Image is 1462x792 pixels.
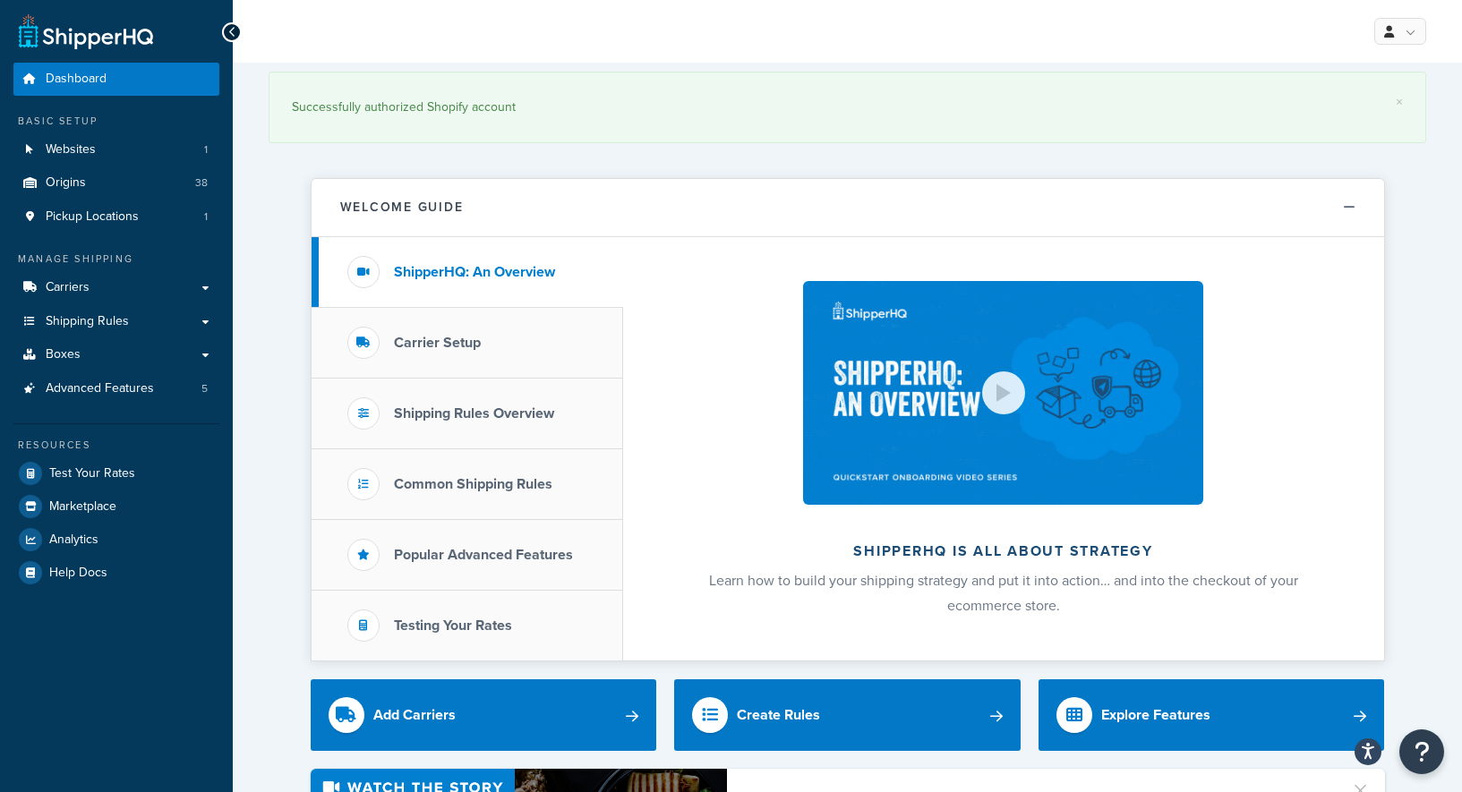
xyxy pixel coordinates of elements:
div: Manage Shipping [13,251,219,267]
h2: ShipperHQ is all about strategy [671,543,1337,559]
li: Origins [13,166,219,200]
a: Create Rules [674,679,1021,751]
li: Pickup Locations [13,200,219,234]
h3: ShipperHQ: An Overview [394,264,555,280]
span: Carriers [46,280,90,295]
span: 5 [201,381,208,396]
h3: Popular Advanced Features [394,547,573,563]
a: Websites1 [13,133,219,166]
span: Boxes [46,347,81,362]
h3: Carrier Setup [394,335,481,351]
a: Analytics [13,524,219,556]
div: Resources [13,438,219,453]
li: Advanced Features [13,372,219,405]
h3: Shipping Rules Overview [394,405,554,422]
a: Carriers [13,271,219,304]
span: Shipping Rules [46,314,129,329]
a: Test Your Rates [13,457,219,490]
a: Help Docs [13,557,219,589]
span: Websites [46,142,96,158]
a: × [1396,95,1403,109]
div: Add Carriers [373,703,456,728]
a: Explore Features [1039,679,1385,751]
a: Dashboard [13,63,219,96]
span: Learn how to build your shipping strategy and put it into action… and into the checkout of your e... [709,570,1298,616]
span: Test Your Rates [49,466,135,481]
span: 1 [204,142,208,158]
span: 38 [195,175,208,191]
a: Origins38 [13,166,219,200]
button: Welcome Guide [312,179,1384,236]
button: Open Resource Center [1399,729,1444,774]
h2: Welcome Guide [340,200,464,214]
h3: Testing Your Rates [394,617,512,634]
div: Create Rules [737,703,820,728]
div: Explore Features [1101,703,1210,728]
a: Marketplace [13,490,219,523]
img: ShipperHQ is all about strategy [803,281,1202,506]
span: Analytics [49,532,98,548]
span: Pickup Locations [46,209,139,225]
a: Shipping Rules [13,305,219,338]
a: Advanced Features5 [13,372,219,405]
span: 1 [204,209,208,225]
span: Dashboard [46,72,107,87]
span: Advanced Features [46,381,154,396]
a: Pickup Locations1 [13,200,219,234]
div: Basic Setup [13,114,219,129]
span: Marketplace [49,499,116,515]
li: Websites [13,133,219,166]
h3: Common Shipping Rules [394,476,552,492]
span: Help Docs [49,566,107,581]
span: Origins [46,175,86,191]
a: Add Carriers [311,679,657,751]
div: Successfully authorized Shopify account [292,95,1403,120]
a: Boxes [13,338,219,371]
